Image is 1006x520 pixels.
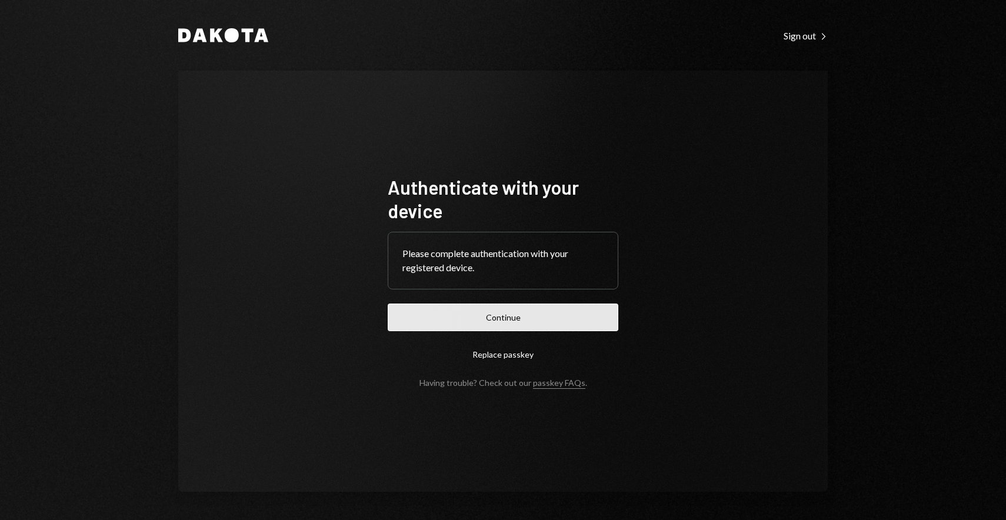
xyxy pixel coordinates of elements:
[784,30,828,42] div: Sign out
[784,29,828,42] a: Sign out
[388,175,618,222] h1: Authenticate with your device
[388,304,618,331] button: Continue
[402,246,604,275] div: Please complete authentication with your registered device.
[533,378,585,389] a: passkey FAQs
[388,341,618,368] button: Replace passkey
[419,378,587,388] div: Having trouble? Check out our .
